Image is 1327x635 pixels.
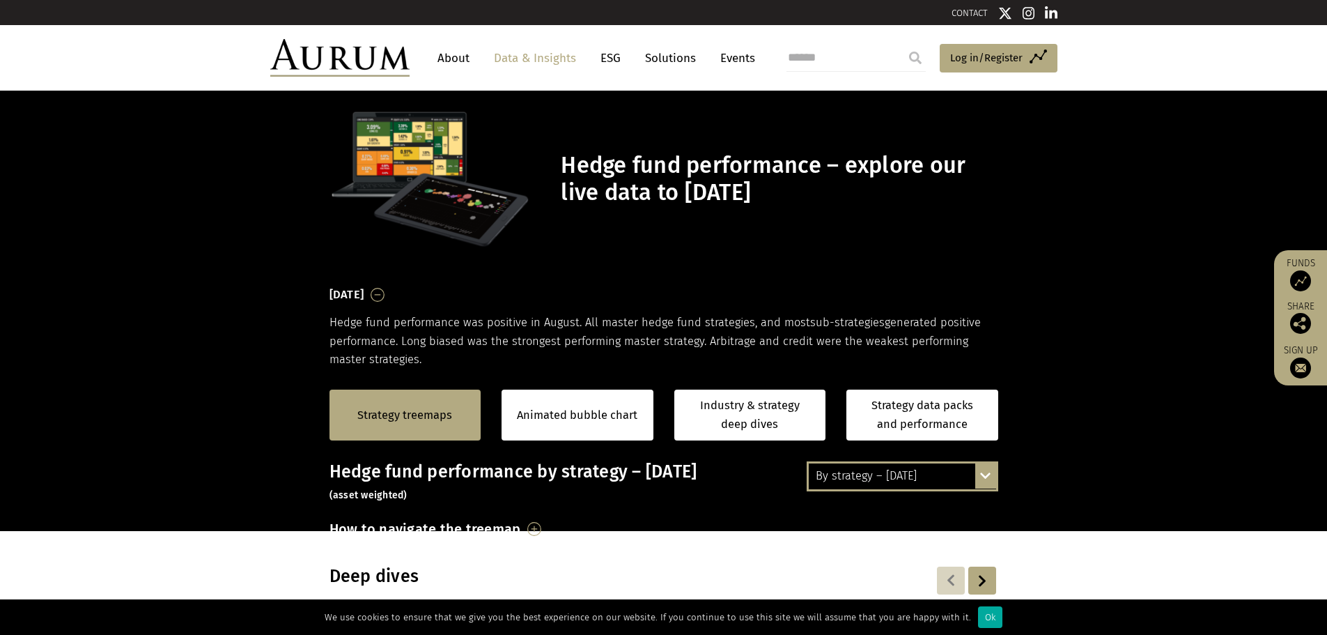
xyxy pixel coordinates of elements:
[329,461,998,503] h3: Hedge fund performance by strategy – [DATE]
[1281,344,1320,378] a: Sign up
[329,566,818,587] h3: Deep dives
[713,45,755,71] a: Events
[270,39,410,77] img: Aurum
[1045,6,1057,20] img: Linkedin icon
[329,284,364,305] h3: [DATE]
[1290,358,1311,378] img: Sign up to our newsletter
[517,406,637,424] a: Animated bubble chart
[674,390,826,441] a: Industry & strategy deep dives
[1281,302,1320,334] div: Share
[810,316,885,329] span: sub-strategies
[901,44,929,72] input: Submit
[978,606,1002,628] div: Ok
[950,49,1023,66] span: Log in/Register
[329,489,408,501] small: (asset weighted)
[329,314,998,369] p: Hedge fund performance was positive in August. All master hedge fund strategies, and most generat...
[846,390,998,441] a: Strategy data packs and performance
[487,45,583,71] a: Data & Insights
[809,464,996,489] div: By strategy – [DATE]
[561,152,994,206] h1: Hedge fund performance – explore our live data to [DATE]
[329,517,521,541] h3: How to navigate the treemap
[430,45,476,71] a: About
[1281,257,1320,291] a: Funds
[1290,313,1311,334] img: Share this post
[1290,270,1311,291] img: Access Funds
[357,406,452,424] a: Strategy treemaps
[998,6,1012,20] img: Twitter icon
[638,45,703,71] a: Solutions
[1023,6,1035,20] img: Instagram icon
[952,8,988,18] a: CONTACT
[940,44,1057,73] a: Log in/Register
[593,45,628,71] a: ESG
